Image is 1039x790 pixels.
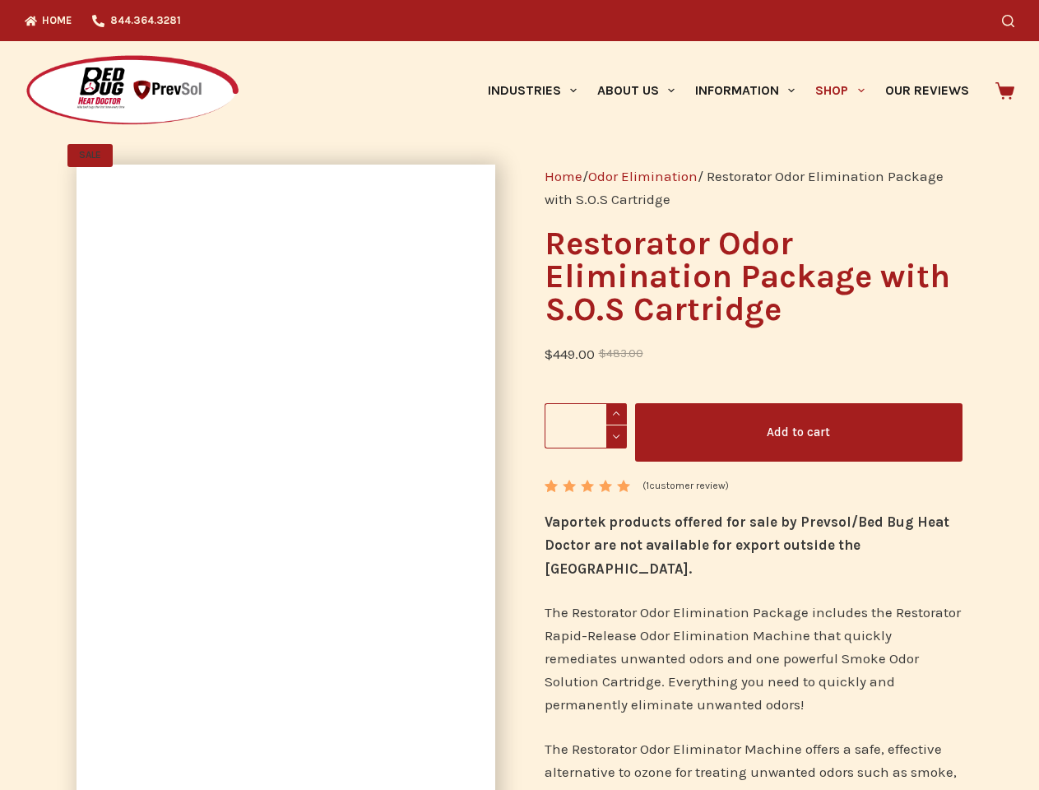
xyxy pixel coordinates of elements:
input: Product quantity [545,403,627,448]
img: Prevsol/Bed Bug Heat Doctor [25,54,240,128]
a: Home [545,168,582,184]
a: Shop [805,41,874,140]
p: The Restorator Odor Elimination Package includes the Restorator Rapid-Release Odor Elimination Ma... [545,601,962,716]
nav: Breadcrumb [545,165,962,211]
bdi: 449.00 [545,346,595,362]
div: Rated 5.00 out of 5 [545,480,633,492]
strong: Vaportek products offered for sale by Prevsol/Bed Bug Heat Doctor are not available for export ou... [545,513,949,576]
a: Odor Elimination [588,168,698,184]
a: (1customer review) [642,478,729,495]
a: About Us [587,41,684,140]
a: Industries [477,41,587,140]
span: $ [599,347,606,360]
a: Information [685,41,805,140]
span: 1 [646,480,649,491]
a: Our Reviews [874,41,979,140]
span: $ [545,346,553,362]
button: Add to cart [635,403,962,462]
nav: Primary [477,41,979,140]
span: 1 [545,480,556,505]
button: Search [1002,15,1014,27]
span: SALE [67,144,113,167]
h1: Restorator Odor Elimination Package with S.O.S Cartridge [545,227,962,326]
span: Rated out of 5 based on customer rating [545,480,633,568]
bdi: 483.00 [599,347,643,360]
